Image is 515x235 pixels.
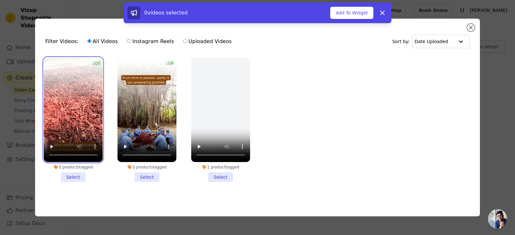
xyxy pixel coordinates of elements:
[330,7,373,19] button: Add To Widget
[183,37,232,46] label: Uploaded Videos
[87,37,118,46] label: All Videos
[126,37,174,46] label: Instagram Reels
[117,165,176,170] div: 3 products tagged
[392,35,470,48] div: Sort by:
[44,165,103,170] div: 3 products tagged
[144,10,188,16] span: 0 videos selected
[45,34,235,49] div: Filter Videos:
[191,165,250,170] div: 1 product tagged
[488,209,507,229] a: Open chat
[467,24,475,32] button: Close modal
